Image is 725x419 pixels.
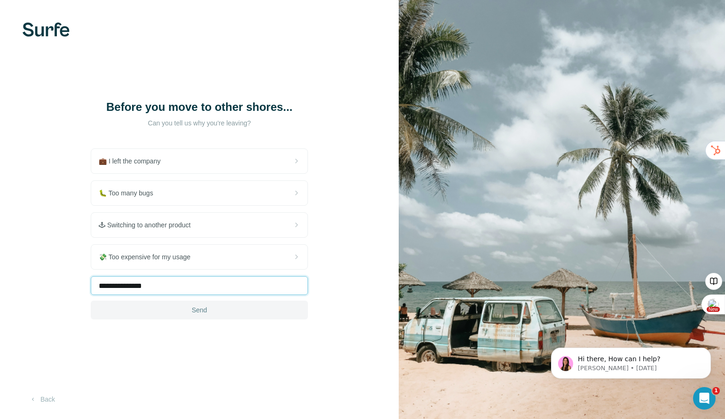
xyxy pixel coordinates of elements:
img: Surfe's logo [23,23,70,37]
span: 💼 I left the company [99,156,168,166]
p: Can you tell us why you're leaving? [105,118,293,128]
iframe: Intercom notifications message [537,328,725,394]
button: Send [91,301,308,319]
span: 💸 Too expensive for my usage [99,252,198,262]
span: 🕹 Switching to another product [99,220,198,230]
h1: Before you move to other shores... [105,100,293,115]
span: Send [192,305,207,315]
span: 🐛 Too many bugs [99,188,161,198]
span: 1 [712,387,720,395]
button: Back [23,391,62,408]
iframe: Intercom live chat [693,387,716,410]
